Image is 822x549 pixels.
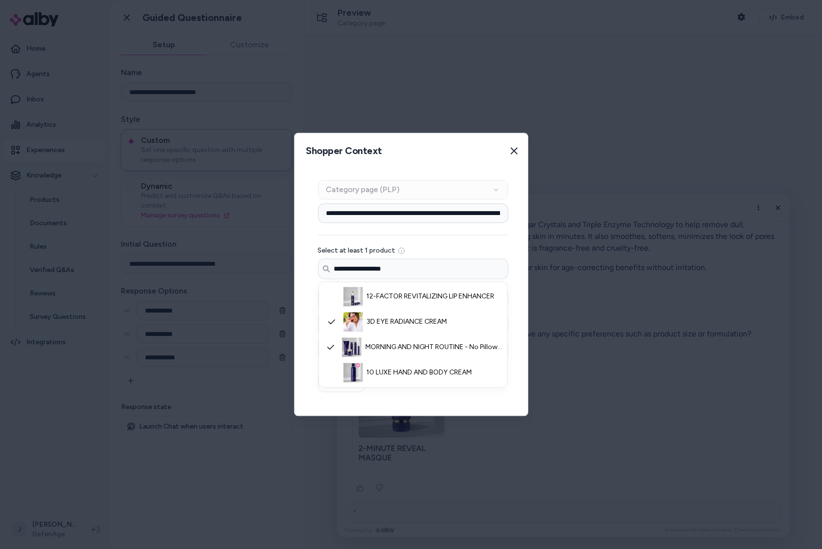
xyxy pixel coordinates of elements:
[342,338,361,357] img: MORNING AND NIGHT ROUTINE - No Pillowcase
[365,343,502,353] span: MORNING AND NIGHT ROUTINE - No Pillowcase
[367,368,472,378] span: 10 LUXE HAND AND BODY CREAM
[343,287,363,307] img: 12-FACTOR REVITALIZING LIP ENHANCER
[343,313,363,332] img: 3D EYE RADIANCE CREAM
[343,363,363,383] img: 10 LUXE HAND AND BODY CREAM
[367,292,495,302] span: 12-FACTOR REVITALIZING LIP ENHANCER
[318,248,396,255] label: Select at least 1 product
[318,373,365,392] button: Submit
[302,141,382,161] h2: Shopper Context
[367,317,447,327] span: 3D EYE RADIANCE CREAM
